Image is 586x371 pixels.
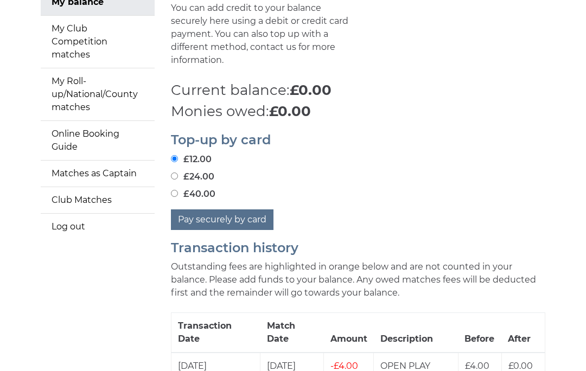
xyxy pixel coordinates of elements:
[501,313,545,353] th: After
[41,68,155,120] a: My Roll-up/National/County matches
[171,313,260,353] th: Transaction Date
[41,121,155,160] a: Online Booking Guide
[171,188,215,201] label: £40.00
[171,133,545,147] h2: Top-up by card
[41,16,155,68] a: My Club Competition matches
[171,155,178,162] input: £12.00
[171,190,178,197] input: £40.00
[41,187,155,213] a: Club Matches
[41,214,155,240] a: Log out
[171,101,545,122] p: Monies owed:
[41,161,155,187] a: Matches as Captain
[171,209,273,230] button: Pay securely by card
[374,313,458,353] th: Description
[171,153,212,166] label: £12.00
[171,260,545,299] p: Outstanding fees are highlighted in orange below and are not counted in your balance. Please add ...
[171,241,545,255] h2: Transaction history
[171,80,545,101] p: Current balance:
[290,81,332,99] strong: £0.00
[465,361,489,371] span: £4.00
[330,361,358,371] span: £4.00
[269,103,311,120] strong: £0.00
[171,172,178,180] input: £24.00
[508,361,533,371] span: £0.00
[324,313,374,353] th: Amount
[458,313,501,353] th: Before
[260,313,324,353] th: Match Date
[171,170,214,183] label: £24.00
